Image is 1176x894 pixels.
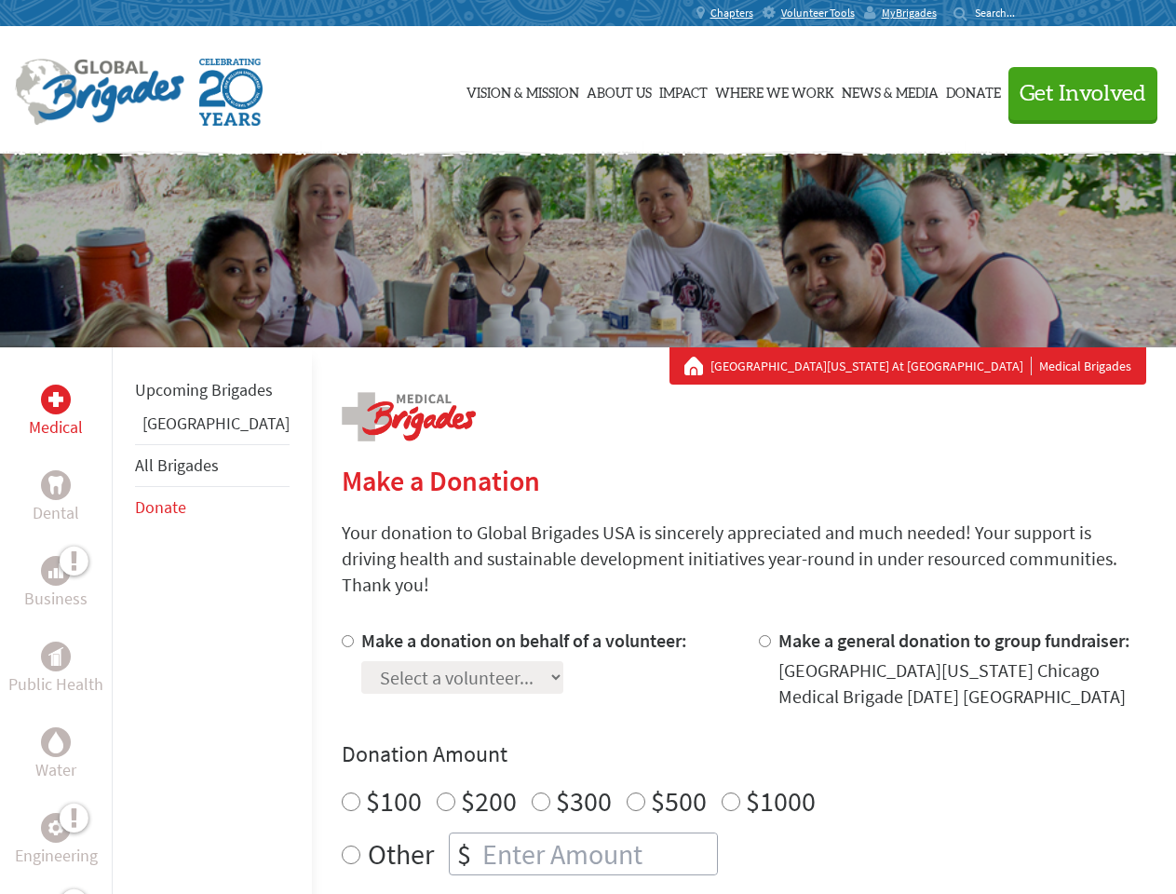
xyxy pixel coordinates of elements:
p: Public Health [8,671,103,698]
div: Public Health [41,642,71,671]
div: Water [41,727,71,757]
span: MyBrigades [882,6,937,20]
a: MedicalMedical [29,385,83,440]
label: Make a general donation to group fundraiser: [778,629,1130,652]
div: [GEOGRAPHIC_DATA][US_STATE] Chicago Medical Brigade [DATE] [GEOGRAPHIC_DATA] [778,657,1146,710]
li: Panama [135,411,290,444]
img: logo-medical.png [342,392,476,441]
h4: Donation Amount [342,739,1146,769]
div: Business [41,556,71,586]
p: Medical [29,414,83,440]
a: WaterWater [35,727,76,783]
a: Where We Work [715,44,834,137]
div: Medical [41,385,71,414]
a: All Brigades [135,454,219,476]
img: Water [48,731,63,752]
li: Donate [135,487,290,528]
div: $ [450,833,479,874]
input: Enter Amount [479,833,717,874]
input: Search... [975,6,1028,20]
label: $200 [461,783,517,819]
label: $500 [651,783,707,819]
div: Dental [41,470,71,500]
p: Engineering [15,843,98,869]
p: Business [24,586,88,612]
a: BusinessBusiness [24,556,88,612]
p: Dental [33,500,79,526]
a: News & Media [842,44,939,137]
img: Business [48,563,63,578]
label: Make a donation on behalf of a volunteer: [361,629,687,652]
label: Other [368,833,434,875]
img: Dental [48,476,63,494]
span: Volunteer Tools [781,6,855,20]
div: Medical Brigades [684,357,1131,375]
img: Public Health [48,647,63,666]
a: Vision & Mission [466,44,579,137]
a: Impact [659,44,708,137]
a: Donate [135,496,186,518]
a: DentalDental [33,470,79,526]
a: Public HealthPublic Health [8,642,103,698]
label: $300 [556,783,612,819]
a: About Us [587,44,652,137]
a: [GEOGRAPHIC_DATA] [142,413,290,434]
a: EngineeringEngineering [15,813,98,869]
p: Water [35,757,76,783]
img: Medical [48,392,63,407]
a: [GEOGRAPHIC_DATA][US_STATE] At [GEOGRAPHIC_DATA] [710,357,1032,375]
a: Donate [946,44,1001,137]
li: Upcoming Brigades [135,370,290,411]
li: All Brigades [135,444,290,487]
span: Get Involved [1020,83,1146,105]
label: $1000 [746,783,816,819]
span: Chapters [710,6,753,20]
h2: Make a Donation [342,464,1146,497]
img: Global Brigades Celebrating 20 Years [199,59,263,126]
img: Engineering [48,820,63,835]
img: Global Brigades Logo [15,59,184,126]
a: Upcoming Brigades [135,379,273,400]
div: Engineering [41,813,71,843]
p: Your donation to Global Brigades USA is sincerely appreciated and much needed! Your support is dr... [342,520,1146,598]
label: $100 [366,783,422,819]
button: Get Involved [1008,67,1157,120]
